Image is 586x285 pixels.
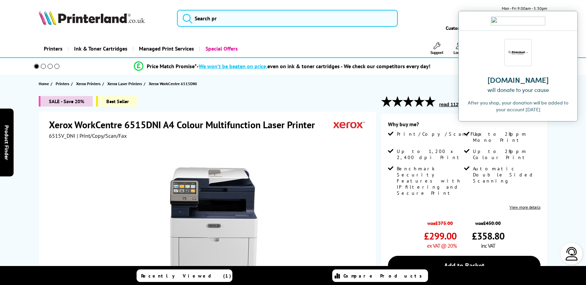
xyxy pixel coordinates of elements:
[77,132,127,139] span: | Print/Copy/Scan/Fax
[39,40,68,57] a: Printers
[454,50,464,55] span: Log In
[427,242,457,249] span: ex VAT @ 20%
[199,63,267,70] span: We won’t be beaten on price,
[397,166,463,196] span: Benchmark Security Features with IP filtering and Secure Print
[473,166,539,184] span: Automatic Double Sided Scanning
[39,96,93,107] span: SALE - Save 20%
[397,131,484,137] span: Print/Copy/Scan/Fax
[96,96,137,107] span: Best Seller
[424,216,457,226] span: was
[25,60,540,72] li: modal_Promise
[483,10,547,23] b: 0800 840 3699
[397,148,463,160] span: Up to 1,200 x 2,400 dpi Print
[502,5,547,12] span: Mon - Fri 9:00am - 5:30pm
[446,23,547,31] span: Customer Service:
[56,80,71,87] a: Printers
[3,125,10,160] span: Product Finder
[197,63,430,70] div: - even on ink & toner cartridges - We check our competitors every day!
[473,131,539,143] span: Up to 28ppm Mono Print
[76,80,102,87] a: Xerox Printers
[565,247,579,261] img: user-headset-light.svg
[343,273,426,279] span: Compare Products
[473,148,539,160] span: Up to 28ppm Colour Print
[107,80,142,87] span: Xerox Laser Printers
[39,10,168,26] a: Printerland Logo
[332,269,428,282] a: Compare Products
[149,80,198,87] a: Xerox WorkCentre 6515DNI
[430,50,443,55] span: Support
[430,42,443,55] a: Support
[141,273,231,279] span: Recently Viewed (1)
[49,132,75,139] span: 6515V_DNI
[199,40,243,57] a: Special Offers
[454,42,464,55] a: Log In
[76,80,101,87] span: Xerox Printers
[388,256,540,275] a: Add to Basket
[472,216,504,226] span: was
[472,230,504,242] span: £358.80
[483,220,501,226] strike: £450.00
[39,80,51,87] a: Home
[177,10,398,27] input: Search pr
[147,63,197,70] span: Price Match Promise*
[56,80,69,87] span: Printers
[437,101,502,108] button: read 112 customer reviews
[435,220,453,226] strike: £375.00
[510,205,540,210] a: View more details
[481,242,495,249] span: inc VAT
[137,269,232,282] a: Recently Viewed (1)
[39,80,49,87] span: Home
[388,121,540,131] div: Why buy me?
[107,80,144,87] a: Xerox Laser Printers
[68,40,132,57] a: Ink & Toner Cartridges
[132,40,199,57] a: Managed Print Services
[424,230,457,242] span: £299.00
[39,10,145,25] img: Printerland Logo
[74,40,127,57] span: Ink & Toner Cartridges
[49,118,322,131] h1: Xerox WorkCentre 6515DNI A4 Colour Multifunction Laser Printer
[149,80,197,87] span: Xerox WorkCentre 6515DNI
[334,118,365,131] img: Xerox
